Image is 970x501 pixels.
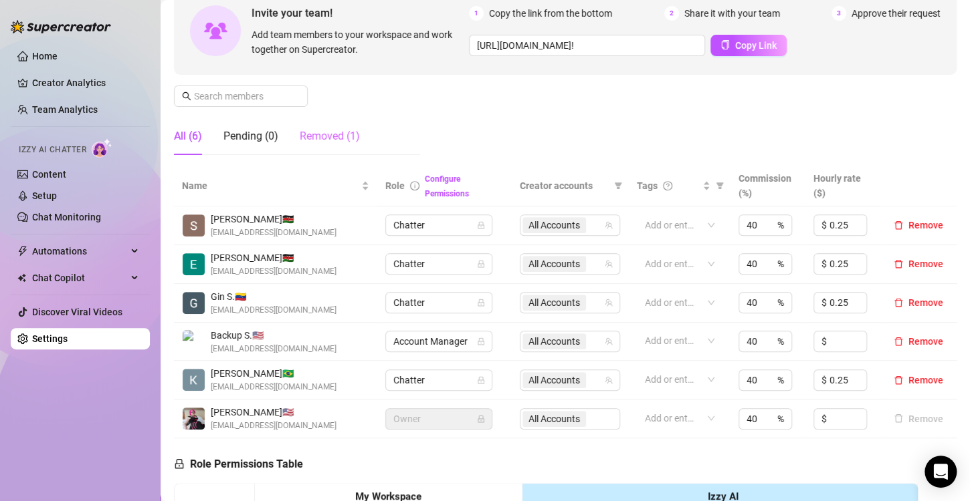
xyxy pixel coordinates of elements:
button: Remove [888,295,949,311]
th: Name [174,166,377,206]
span: Copy Link [735,40,777,51]
span: lock [477,260,485,268]
span: filter [611,176,625,196]
div: Removed (1) [300,128,360,144]
div: Pending (0) [223,128,278,144]
span: team [605,337,613,345]
span: info-circle [410,181,419,190]
span: Remove [908,336,943,347]
img: Britney Black [183,407,205,430]
span: Owner [393,409,484,429]
span: All Accounts [528,334,580,349]
span: delete [894,259,903,269]
span: Approve their request [852,6,941,21]
span: All Accounts [522,217,586,233]
span: Creator accounts [520,178,609,193]
img: Backup Spam [183,330,205,352]
a: Setup [32,190,57,201]
img: Sheila Ngigi [183,214,205,236]
span: Chatter [393,293,484,313]
span: Gin S. 🇻🇪 [211,289,336,304]
span: team [605,299,613,307]
span: All Accounts [528,257,580,271]
span: Automations [32,240,127,262]
span: All Accounts [522,333,586,349]
span: team [605,376,613,384]
a: Configure Permissions [425,174,469,198]
a: Team Analytics [32,104,98,115]
img: Kauany Fatima [183,369,205,391]
span: 2 [664,6,679,21]
span: Remove [908,375,943,385]
span: Invite your team! [252,5,469,21]
span: [EMAIL_ADDRESS][DOMAIN_NAME] [211,226,336,239]
div: Open Intercom Messenger [925,456,957,488]
button: Remove [888,217,949,233]
span: Chat Copilot [32,267,127,289]
span: [EMAIL_ADDRESS][DOMAIN_NAME] [211,381,336,393]
img: logo-BBDzfeDw.svg [11,20,111,33]
span: delete [894,220,903,230]
button: Remove [888,411,949,427]
span: lock [174,458,185,469]
span: Chatter [393,215,484,235]
a: Home [32,51,58,61]
button: Remove [888,333,949,349]
span: [EMAIL_ADDRESS][DOMAIN_NAME] [211,304,336,317]
span: lock [477,337,485,345]
span: question-circle [663,181,672,190]
span: Role [385,180,405,191]
span: All Accounts [522,295,586,311]
span: team [605,260,613,268]
span: Copy the link from the bottom [489,6,612,21]
span: [PERSON_NAME] 🇺🇸 [211,405,336,420]
span: delete [894,298,903,307]
input: Search members [194,89,289,104]
span: [EMAIL_ADDRESS][DOMAIN_NAME] [211,343,336,355]
span: Backup S. 🇺🇸 [211,328,336,343]
span: [PERSON_NAME] 🇧🇷 [211,366,336,381]
span: Chatter [393,370,484,390]
div: All (6) [174,128,202,144]
span: lock [477,221,485,229]
span: All Accounts [522,372,586,388]
span: lock [477,376,485,384]
button: Copy Link [710,35,787,56]
span: All Accounts [528,218,580,232]
span: delete [894,375,903,385]
a: Settings [32,333,68,344]
span: copy [720,40,730,49]
img: Essie [183,253,205,275]
span: delete [894,337,903,346]
span: All Accounts [528,295,580,310]
span: team [605,221,613,229]
span: [PERSON_NAME] 🇰🇪 [211,212,336,226]
span: Account Manager [393,331,484,351]
span: [EMAIL_ADDRESS][DOMAIN_NAME] [211,265,336,278]
span: search [182,92,191,101]
th: Hourly rate ($) [805,166,880,206]
span: 1 [469,6,484,21]
a: Discover Viral Videos [32,307,122,317]
img: Chat Copilot [17,273,26,283]
h5: Role Permissions Table [174,456,303,472]
span: Chatter [393,254,484,274]
span: Remove [908,297,943,308]
span: lock [477,415,485,423]
span: All Accounts [528,373,580,387]
span: Name [182,178,359,193]
span: Izzy AI Chatter [19,144,86,156]
span: [EMAIL_ADDRESS][DOMAIN_NAME] [211,420,336,432]
img: Gin Stars [183,292,205,314]
button: Remove [888,372,949,388]
a: Content [32,169,66,180]
span: thunderbolt [17,246,28,257]
span: Share it with your team [684,6,780,21]
span: Remove [908,220,943,230]
img: AI Chatter [92,138,112,158]
span: Add team members to your workspace and work together on Supercreator. [252,27,464,57]
a: Creator Analytics [32,72,139,94]
span: filter [716,182,724,190]
span: 3 [832,6,846,21]
span: Tags [637,178,658,193]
